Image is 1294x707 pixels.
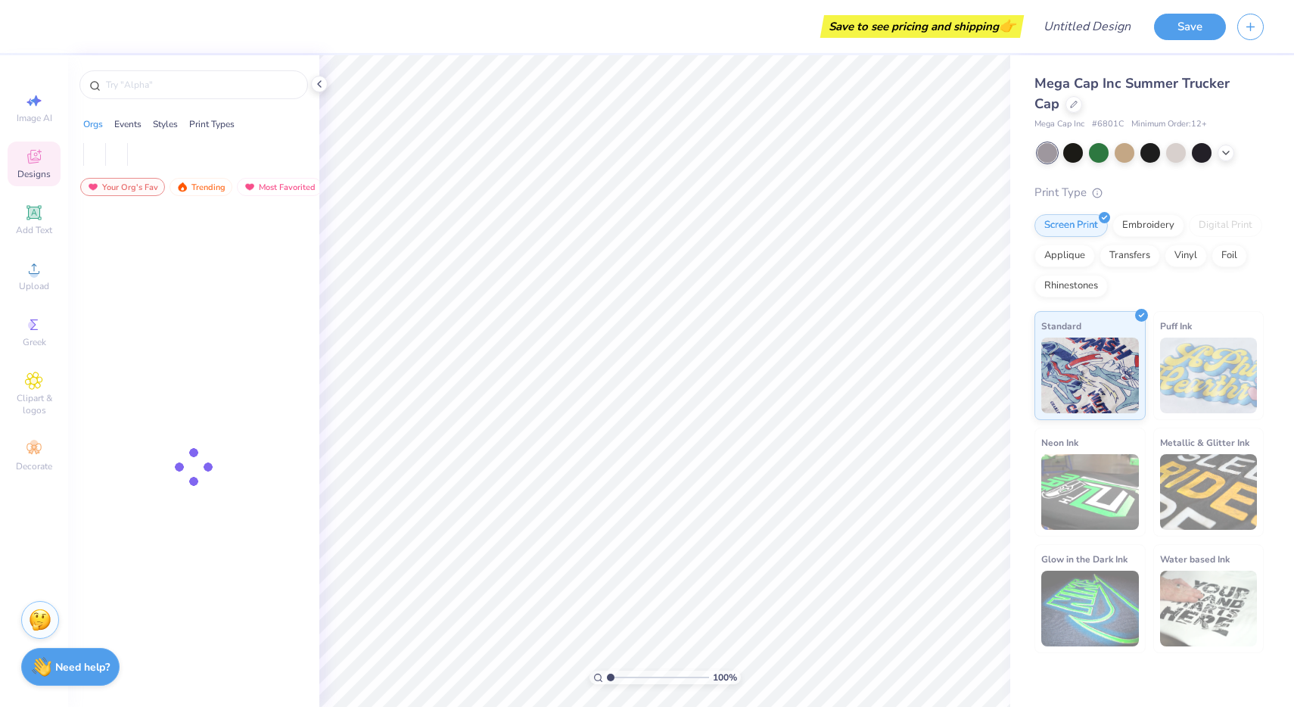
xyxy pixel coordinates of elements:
div: Most Favorited [237,178,322,196]
span: Water based Ink [1160,551,1230,567]
span: Minimum Order: 12 + [1131,118,1207,131]
input: Untitled Design [1031,11,1143,42]
div: Transfers [1100,244,1160,267]
span: Glow in the Dark Ink [1041,551,1128,567]
div: Embroidery [1112,214,1184,237]
span: 👉 [999,17,1016,35]
div: Vinyl [1165,244,1207,267]
img: most_fav.gif [244,182,256,192]
span: Mega Cap Inc Summer Trucker Cap [1034,74,1230,113]
img: Standard [1041,338,1139,413]
span: Puff Ink [1160,318,1192,334]
span: Upload [19,280,49,292]
span: Designs [17,168,51,180]
div: Print Type [1034,184,1264,201]
img: most_fav.gif [87,182,99,192]
span: Standard [1041,318,1081,334]
div: Events [114,117,142,131]
span: Add Text [16,224,52,236]
img: Glow in the Dark Ink [1041,571,1139,646]
div: Styles [153,117,178,131]
span: Clipart & logos [8,392,61,416]
strong: Need help? [55,660,110,674]
img: Metallic & Glitter Ink [1160,454,1258,530]
div: Trending [170,178,232,196]
div: Digital Print [1189,214,1262,237]
span: Image AI [17,112,52,124]
div: Rhinestones [1034,275,1108,297]
span: Decorate [16,460,52,472]
span: Mega Cap Inc [1034,118,1084,131]
span: 100 % [713,671,737,684]
span: Metallic & Glitter Ink [1160,434,1249,450]
input: Try "Alpha" [104,77,298,92]
div: Save to see pricing and shipping [824,15,1020,38]
div: Foil [1212,244,1247,267]
button: Save [1154,14,1226,40]
span: Greek [23,336,46,348]
div: Applique [1034,244,1095,267]
span: # 6801C [1092,118,1124,131]
div: Orgs [83,117,103,131]
div: Screen Print [1034,214,1108,237]
img: Water based Ink [1160,571,1258,646]
img: Puff Ink [1160,338,1258,413]
img: Neon Ink [1041,454,1139,530]
div: Print Types [189,117,235,131]
div: Your Org's Fav [80,178,165,196]
span: Neon Ink [1041,434,1078,450]
img: trending.gif [176,182,188,192]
